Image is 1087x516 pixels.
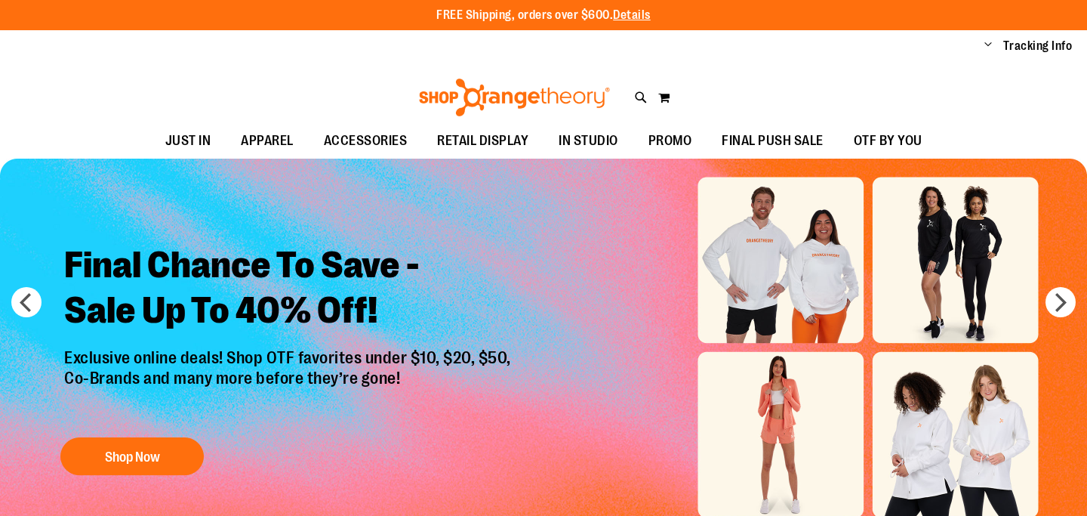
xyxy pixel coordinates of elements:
[1045,287,1076,317] button: next
[437,124,528,158] span: RETAIL DISPLAY
[11,287,42,317] button: prev
[613,8,651,22] a: Details
[53,232,526,349] h2: Final Chance To Save - Sale Up To 40% Off!
[417,79,612,116] img: Shop Orangetheory
[984,39,992,54] button: Account menu
[436,7,651,24] p: FREE Shipping, orders over $600.
[53,232,526,484] a: Final Chance To Save -Sale Up To 40% Off! Exclusive online deals! Shop OTF favorites under $10, $...
[1003,38,1073,54] a: Tracking Info
[241,124,294,158] span: APPAREL
[854,124,922,158] span: OTF BY YOU
[559,124,618,158] span: IN STUDIO
[165,124,211,158] span: JUST IN
[722,124,824,158] span: FINAL PUSH SALE
[324,124,408,158] span: ACCESSORIES
[60,437,204,475] button: Shop Now
[648,124,692,158] span: PROMO
[53,349,526,423] p: Exclusive online deals! Shop OTF favorites under $10, $20, $50, Co-Brands and many more before th...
